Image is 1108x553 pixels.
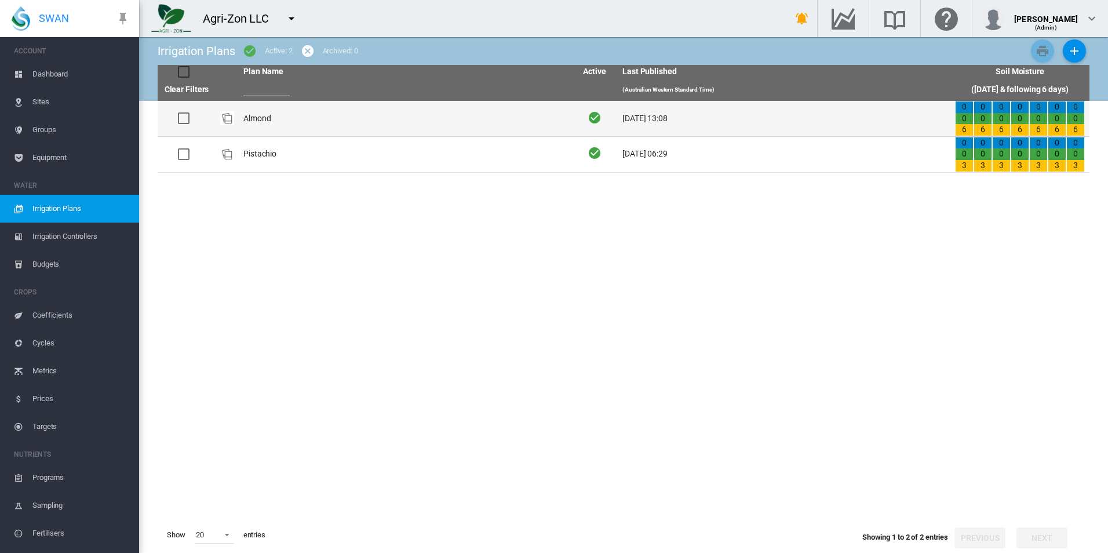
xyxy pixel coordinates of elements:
[32,413,130,441] span: Targets
[32,223,130,250] span: Irrigation Controllers
[1048,160,1066,172] div: 3
[301,44,315,58] md-icon: icon-cancel
[203,10,279,27] div: Agri-Zon LLC
[956,124,973,136] div: 6
[974,113,992,125] div: 0
[32,464,130,492] span: Programs
[32,301,130,329] span: Coefficients
[950,65,1089,79] th: Soil Moisture
[1048,113,1066,125] div: 0
[1030,113,1047,125] div: 0
[32,385,130,413] span: Prices
[239,65,571,79] th: Plan Name
[32,195,130,223] span: Irrigation Plans
[571,65,618,79] th: Active
[32,492,130,519] span: Sampling
[239,525,270,545] span: entries
[1035,24,1058,31] span: (Admin)
[285,12,298,26] md-icon: icon-menu-down
[950,101,1089,136] td: 0 0 6 0 0 6 0 0 6 0 0 6 0 0 6 0 0 6 0 0 6
[1067,101,1084,113] div: 0
[14,176,130,195] span: WATER
[1067,44,1081,58] md-icon: icon-plus
[618,79,950,101] th: (Australian Western Standard Time)
[32,88,130,116] span: Sites
[220,147,234,161] div: Plan Id: 10825
[32,519,130,547] span: Fertilisers
[1011,113,1029,125] div: 0
[1063,39,1086,63] button: Add New Plan
[14,445,130,464] span: NUTRIENTS
[14,283,130,301] span: CROPS
[950,79,1089,101] th: ([DATE] & following 6 days)
[974,148,992,160] div: 0
[32,144,130,172] span: Equipment
[790,7,814,30] button: icon-bell-ring
[165,85,209,94] a: Clear Filters
[220,147,234,161] img: product-image-placeholder.png
[39,11,69,26] span: SWAN
[1048,124,1066,136] div: 6
[974,124,992,136] div: 6
[618,101,950,136] td: [DATE] 13:08
[158,43,235,59] div: Irrigation Plans
[12,6,30,31] img: SWAN-Landscape-Logo-Colour-drop.png
[1016,527,1067,548] button: Next
[1014,9,1078,20] div: [PERSON_NAME]
[196,530,204,539] div: 20
[862,533,948,541] span: Showing 1 to 2 of 2 entries
[1030,101,1047,113] div: 0
[956,101,973,113] div: 0
[1030,124,1047,136] div: 6
[974,160,992,172] div: 3
[974,101,992,113] div: 0
[993,160,1010,172] div: 3
[265,46,292,56] div: Active: 2
[795,12,809,26] md-icon: icon-bell-ring
[162,525,190,545] span: Show
[618,65,950,79] th: Last Published
[32,357,130,385] span: Metrics
[239,101,571,136] td: Almond
[993,124,1010,136] div: 6
[1011,160,1029,172] div: 3
[993,113,1010,125] div: 0
[956,160,973,172] div: 3
[993,137,1010,149] div: 0
[1085,12,1099,26] md-icon: icon-chevron-down
[1011,124,1029,136] div: 6
[1030,137,1047,149] div: 0
[151,4,191,33] img: 7FicoSLW9yRjj7F2+0uvjPufP+ga39vogPu+G1+wvBtcm3fNv859aGr42DJ5pXiEAAAAAAAAAAAAAAAAAAAAAAAAAAAAAAAAA...
[954,527,1005,548] button: Previous
[829,12,857,26] md-icon: Go to the Data Hub
[1067,124,1084,136] div: 6
[1011,137,1029,149] div: 0
[956,148,973,160] div: 0
[881,12,909,26] md-icon: Search the knowledge base
[1031,39,1054,63] button: Print Irrigation Plans
[243,44,257,58] md-icon: icon-checkbox-marked-circle
[1048,148,1066,160] div: 0
[1067,148,1084,160] div: 0
[116,12,130,26] md-icon: icon-pin
[1048,137,1066,149] div: 0
[974,137,992,149] div: 0
[1030,160,1047,172] div: 3
[1030,148,1047,160] div: 0
[1067,113,1084,125] div: 0
[220,111,234,125] img: product-image-placeholder.png
[280,7,303,30] button: icon-menu-down
[993,148,1010,160] div: 0
[323,46,358,56] div: Archived: 0
[1011,148,1029,160] div: 0
[956,113,973,125] div: 0
[220,111,234,125] div: Plan Id: 11037
[950,137,1089,172] td: 0 0 3 0 0 3 0 0 3 0 0 3 0 0 3 0 0 3 0 0 3
[32,329,130,357] span: Cycles
[956,137,973,149] div: 0
[32,250,130,278] span: Budgets
[1067,160,1084,172] div: 3
[982,7,1005,30] img: profile.jpg
[993,101,1010,113] div: 0
[932,12,960,26] md-icon: Click here for help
